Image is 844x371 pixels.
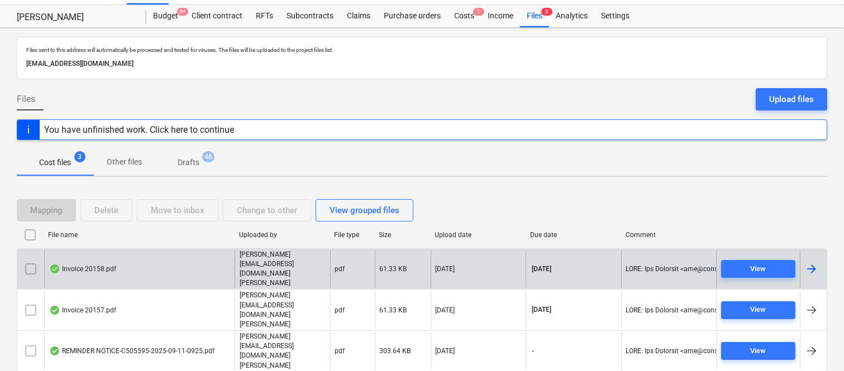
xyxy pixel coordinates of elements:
[49,306,60,315] div: OCR finished
[240,291,326,329] p: [PERSON_NAME][EMAIL_ADDRESS][DOMAIN_NAME][PERSON_NAME]
[756,88,827,110] button: Upload files
[626,231,712,239] div: Comment
[26,46,818,54] p: Files sent to this address will automatically be processed and tested for viruses. The files will...
[240,250,326,288] p: [PERSON_NAME][EMAIL_ADDRESS][DOMAIN_NAME][PERSON_NAME]
[335,231,370,239] div: File type
[436,306,455,314] div: [DATE]
[721,301,795,319] button: View
[17,12,133,23] div: [PERSON_NAME]
[107,156,142,168] p: Other files
[531,305,552,315] span: [DATE]
[377,5,447,27] a: Purchase orders
[48,231,230,239] div: File name
[146,5,185,27] div: Budget
[49,346,214,355] div: REMINDER NOTICE-C505595-2025-09-11-0925.pdf
[531,346,535,356] span: -
[239,231,326,239] div: Uploaded by
[788,317,844,371] iframe: Chat Widget
[26,58,818,70] p: [EMAIL_ADDRESS][DOMAIN_NAME]
[49,346,60,355] div: OCR finished
[335,347,345,355] div: pdf
[240,332,326,370] p: [PERSON_NAME][EMAIL_ADDRESS][DOMAIN_NAME][PERSON_NAME]
[751,345,766,358] div: View
[769,92,814,107] div: Upload files
[380,306,407,314] div: 61.33 KB
[447,5,481,27] div: Costs
[330,203,399,218] div: View grouped files
[44,124,234,135] div: You have unfinished work. Click here to continue
[17,93,35,106] span: Files
[49,264,116,273] div: Invoice 20158.pdf
[249,5,280,27] a: RFTs
[447,5,481,27] a: Costs1
[379,231,426,239] div: Size
[520,5,549,27] div: Files
[49,306,116,315] div: Invoice 20157.pdf
[436,265,455,273] div: [DATE]
[177,8,188,16] span: 9+
[74,151,85,162] span: 3
[481,5,520,27] a: Income
[435,231,522,239] div: Upload date
[335,306,345,314] div: pdf
[316,199,413,221] button: View grouped files
[185,5,249,27] a: Client contract
[202,151,214,162] span: 46
[473,8,484,16] span: 1
[49,264,60,273] div: OCR finished
[39,157,71,168] p: Cost files
[380,265,407,273] div: 61.33 KB
[380,347,411,355] div: 303.64 KB
[751,263,766,276] div: View
[721,260,795,278] button: View
[146,5,185,27] a: Budget9+
[721,342,795,360] button: View
[280,5,340,27] a: Subcontracts
[751,303,766,316] div: View
[335,265,345,273] div: pdf
[530,231,617,239] div: Due date
[520,5,549,27] a: Files3
[531,264,552,274] span: [DATE]
[178,157,199,168] p: Drafts
[340,5,377,27] a: Claims
[436,347,455,355] div: [DATE]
